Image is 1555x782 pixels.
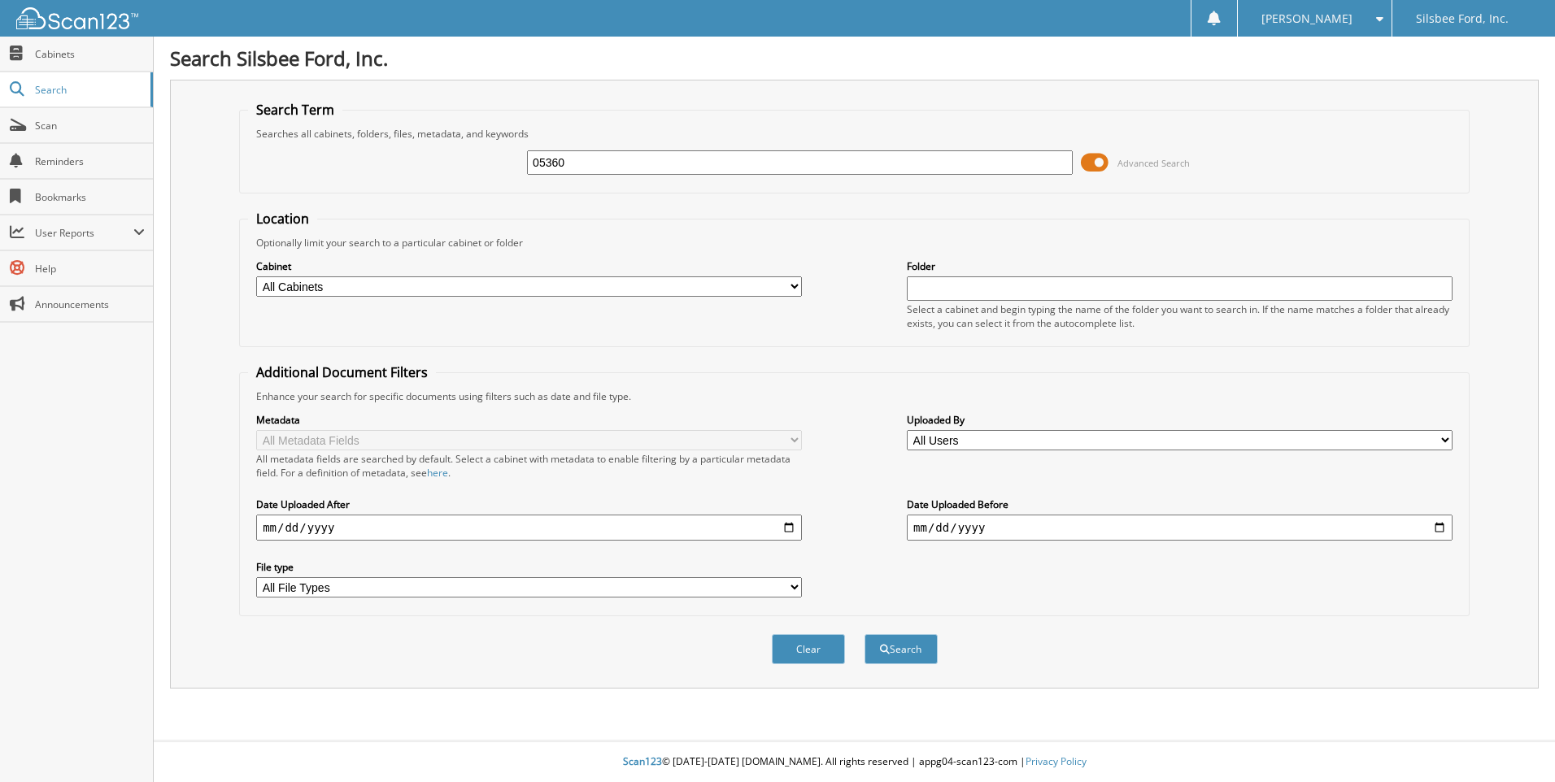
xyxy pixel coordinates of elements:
[256,515,802,541] input: start
[907,259,1453,273] label: Folder
[907,302,1453,330] div: Select a cabinet and begin typing the name of the folder you want to search in. If the name match...
[35,154,145,168] span: Reminders
[256,413,802,427] label: Metadata
[256,452,802,480] div: All metadata fields are searched by default. Select a cabinet with metadata to enable filtering b...
[35,298,145,311] span: Announcements
[907,497,1453,511] label: Date Uploaded Before
[154,742,1555,782] div: © [DATE]-[DATE] [DOMAIN_NAME]. All rights reserved | appg04-scan123-com |
[170,45,1539,72] h1: Search Silsbee Ford, Inc.
[865,634,938,664] button: Search
[623,754,662,768] span: Scan123
[248,389,1461,403] div: Enhance your search for specific documents using filters such as date and file type.
[35,190,145,204] span: Bookmarks
[1026,754,1087,768] a: Privacy Policy
[1117,157,1190,169] span: Advanced Search
[248,210,317,228] legend: Location
[35,83,142,97] span: Search
[256,259,802,273] label: Cabinet
[1474,704,1555,782] iframe: Chat Widget
[1261,14,1352,24] span: [PERSON_NAME]
[907,515,1453,541] input: end
[1416,14,1509,24] span: Silsbee Ford, Inc.
[248,363,436,381] legend: Additional Document Filters
[248,236,1461,250] div: Optionally limit your search to a particular cabinet or folder
[907,413,1453,427] label: Uploaded By
[248,101,342,119] legend: Search Term
[427,466,448,480] a: here
[248,127,1461,141] div: Searches all cabinets, folders, files, metadata, and keywords
[35,47,145,61] span: Cabinets
[35,262,145,276] span: Help
[16,7,138,29] img: scan123-logo-white.svg
[35,226,133,240] span: User Reports
[35,119,145,133] span: Scan
[256,497,802,511] label: Date Uploaded After
[772,634,845,664] button: Clear
[256,560,802,574] label: File type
